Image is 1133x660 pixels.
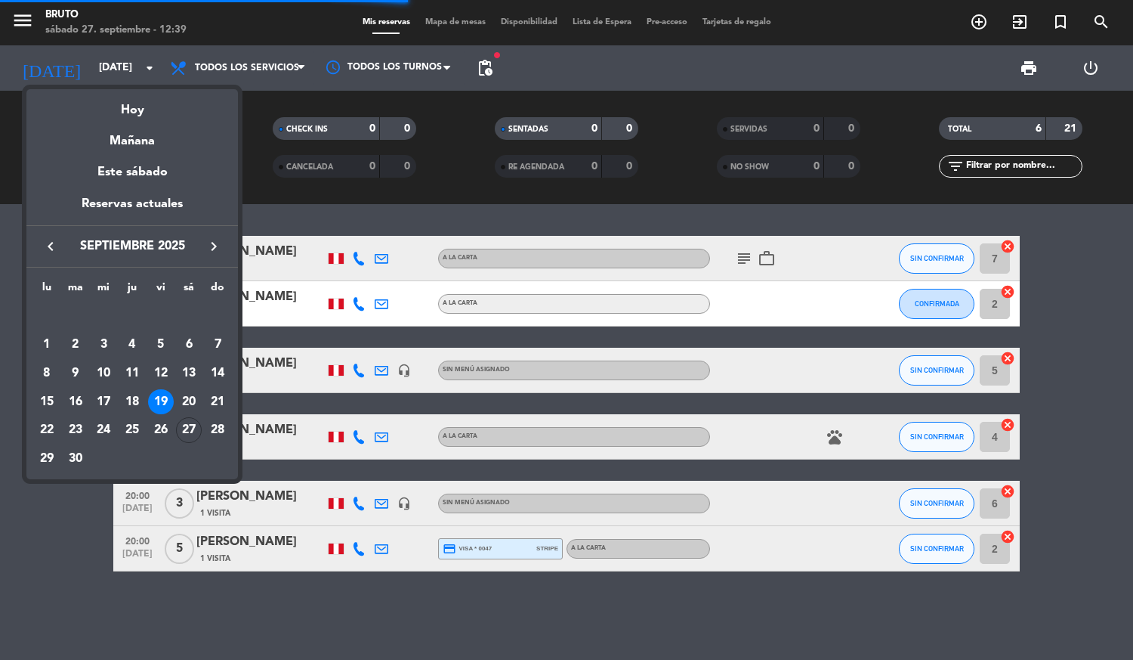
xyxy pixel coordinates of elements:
td: 24 de septiembre de 2025 [89,416,118,445]
div: Mañana [26,120,238,151]
div: 19 [148,389,174,415]
div: Este sábado [26,151,238,194]
div: 2 [63,332,88,358]
td: 26 de septiembre de 2025 [147,416,175,445]
div: 26 [148,417,174,443]
td: 3 de septiembre de 2025 [89,330,118,359]
div: 29 [34,446,60,472]
div: 16 [63,389,88,415]
div: 4 [119,332,145,358]
div: 18 [119,389,145,415]
td: 8 de septiembre de 2025 [32,359,61,388]
td: 13 de septiembre de 2025 [175,359,204,388]
td: 1 de septiembre de 2025 [32,330,61,359]
div: 10 [91,361,116,386]
td: SEP. [32,302,232,331]
th: domingo [203,279,232,302]
div: 17 [91,389,116,415]
th: martes [61,279,90,302]
div: 20 [176,389,202,415]
th: jueves [118,279,147,302]
button: keyboard_arrow_left [37,237,64,256]
div: 5 [148,332,174,358]
td: 28 de septiembre de 2025 [203,416,232,445]
td: 9 de septiembre de 2025 [61,359,90,388]
th: lunes [32,279,61,302]
td: 21 de septiembre de 2025 [203,388,232,417]
div: 9 [63,361,88,386]
td: 22 de septiembre de 2025 [32,416,61,445]
th: miércoles [89,279,118,302]
div: 11 [119,361,145,386]
td: 29 de septiembre de 2025 [32,445,61,473]
td: 12 de septiembre de 2025 [147,359,175,388]
td: 10 de septiembre de 2025 [89,359,118,388]
td: 15 de septiembre de 2025 [32,388,61,417]
div: 6 [176,332,202,358]
td: 17 de septiembre de 2025 [89,388,118,417]
th: viernes [147,279,175,302]
div: 15 [34,389,60,415]
div: 13 [176,361,202,386]
div: Hoy [26,89,238,120]
td: 30 de septiembre de 2025 [61,445,90,473]
td: 14 de septiembre de 2025 [203,359,232,388]
div: 24 [91,417,116,443]
th: sábado [175,279,204,302]
td: 4 de septiembre de 2025 [118,330,147,359]
td: 27 de septiembre de 2025 [175,416,204,445]
td: 7 de septiembre de 2025 [203,330,232,359]
td: 25 de septiembre de 2025 [118,416,147,445]
td: 18 de septiembre de 2025 [118,388,147,417]
div: 12 [148,361,174,386]
i: keyboard_arrow_right [205,237,223,256]
span: septiembre 2025 [64,237,200,256]
td: 16 de septiembre de 2025 [61,388,90,417]
td: 20 de septiembre de 2025 [175,388,204,417]
td: 23 de septiembre de 2025 [61,416,90,445]
div: 1 [34,332,60,358]
div: 14 [205,361,230,386]
div: 30 [63,446,88,472]
div: 28 [205,417,230,443]
div: 23 [63,417,88,443]
td: 5 de septiembre de 2025 [147,330,175,359]
td: 11 de septiembre de 2025 [118,359,147,388]
div: 27 [176,417,202,443]
div: 8 [34,361,60,386]
td: 2 de septiembre de 2025 [61,330,90,359]
div: 7 [205,332,230,358]
div: 25 [119,417,145,443]
i: keyboard_arrow_left [42,237,60,256]
div: 21 [205,389,230,415]
td: 6 de septiembre de 2025 [175,330,204,359]
div: 3 [91,332,116,358]
button: keyboard_arrow_right [200,237,227,256]
td: 19 de septiembre de 2025 [147,388,175,417]
div: 22 [34,417,60,443]
div: Reservas actuales [26,194,238,225]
